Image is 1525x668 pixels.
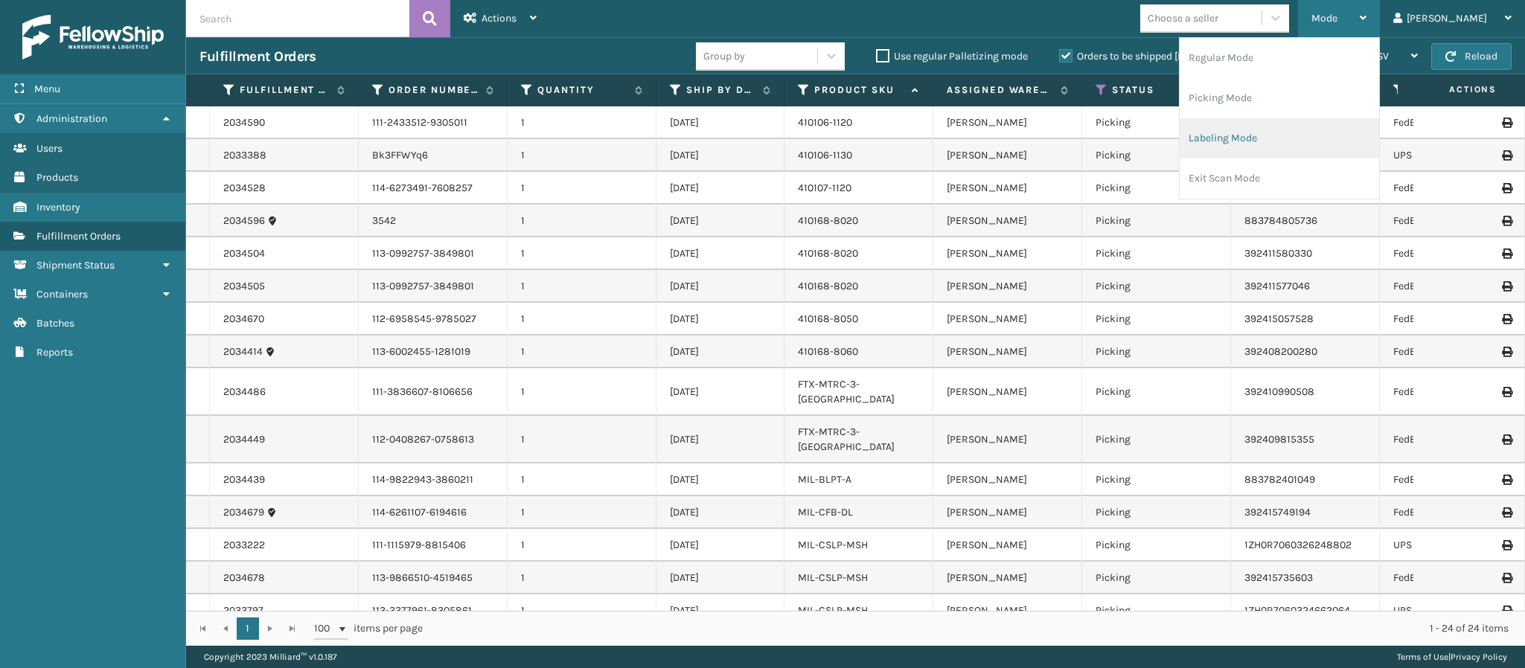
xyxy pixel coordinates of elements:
[508,594,656,627] td: 1
[508,562,656,594] td: 1
[656,529,784,562] td: [DATE]
[798,473,851,486] a: MIL-BLPT-A
[359,594,508,627] td: 113-3377961-8305861
[1082,496,1231,529] td: Picking
[1502,507,1511,518] i: Print Label
[1502,183,1511,193] i: Print Label
[1082,594,1231,627] td: Picking
[508,237,656,270] td: 1
[1502,314,1511,324] i: Print Label
[656,270,784,303] td: [DATE]
[36,112,107,125] span: Administration
[798,280,858,292] a: 410168-8020
[22,15,164,60] img: logo
[223,603,263,618] a: 2033797
[223,571,265,585] a: 2034678
[1082,270,1231,303] td: Picking
[1082,463,1231,496] td: Picking
[36,288,88,301] span: Containers
[359,335,508,368] td: 113-6002455-1281019
[798,506,853,518] a: MIL-CFB-DL
[798,345,858,358] a: 410168-8060
[1502,475,1511,485] i: Print Label
[1082,237,1231,270] td: Picking
[1502,434,1511,445] i: Print Label
[508,416,656,463] td: 1
[1431,43,1512,70] button: Reload
[359,496,508,529] td: 114-6261107-6194616
[1082,106,1231,139] td: Picking
[36,230,121,243] span: Fulfillment Orders
[1180,118,1379,158] li: Labeling Mode
[1502,347,1511,357] i: Print Label
[798,571,868,584] a: MIL-CSLP-MSH
[933,562,1082,594] td: [PERSON_NAME]
[798,539,868,551] a: MIL-CSLP-MSH
[359,529,508,562] td: 111-1115979-8815406
[1112,83,1202,97] label: Status
[798,378,895,405] a: FTX-MTRC-3-[GEOGRAPHIC_DATA]
[34,83,60,95] span: Menu
[359,205,508,237] td: 3542
[223,148,266,163] a: 2033388
[656,139,784,172] td: [DATE]
[1244,604,1350,617] a: 1ZH0R7060324662064
[1180,78,1379,118] li: Picking Mode
[223,312,264,327] a: 2034670
[656,237,784,270] td: [DATE]
[1180,158,1379,199] li: Exit Scan Mode
[1397,652,1448,662] a: Terms of Use
[508,335,656,368] td: 1
[656,106,784,139] td: [DATE]
[508,496,656,529] td: 1
[508,106,656,139] td: 1
[1244,506,1311,518] a: 392415749194
[508,205,656,237] td: 1
[656,463,784,496] td: [DATE]
[508,172,656,205] td: 1
[359,303,508,335] td: 112-6958545-9785027
[1082,139,1231,172] td: Picking
[36,201,80,213] span: Inventory
[1244,473,1315,486] a: 883782401049
[36,346,73,359] span: Reports
[933,139,1082,172] td: [PERSON_NAME]
[359,368,508,416] td: 111-3836607-8106656
[1082,335,1231,368] td: Picking
[933,303,1082,335] td: [PERSON_NAME]
[1244,247,1312,260] a: 392411580330
[1502,248,1511,259] i: Print Label
[359,106,508,139] td: 111-2433512-9305011
[359,416,508,463] td: 112-0408267-0758613
[36,171,78,184] span: Products
[223,279,265,294] a: 2034505
[656,496,784,529] td: [DATE]
[933,205,1082,237] td: [PERSON_NAME]
[36,259,115,272] span: Shipment Status
[223,115,265,130] a: 2034590
[1244,312,1314,325] a: 392415057528
[933,463,1082,496] td: [PERSON_NAME]
[240,83,330,97] label: Fulfillment Order Id
[1502,606,1511,616] i: Print Label
[933,594,1082,627] td: [PERSON_NAME]
[537,83,627,97] label: Quantity
[1082,303,1231,335] td: Picking
[508,139,656,172] td: 1
[223,385,266,399] a: 2034486
[36,142,63,155] span: Users
[798,149,852,161] a: 410106-1130
[444,621,1509,636] div: 1 - 24 of 24 items
[314,621,336,636] span: 100
[933,335,1082,368] td: [PERSON_NAME]
[656,562,784,594] td: [DATE]
[359,270,508,303] td: 113-0992757-3849801
[1244,385,1314,398] a: 392410990508
[223,432,265,447] a: 2034449
[933,172,1082,205] td: [PERSON_NAME]
[798,604,868,617] a: MIL-CSLP-MSH
[798,247,858,260] a: 410168-8020
[1180,38,1379,78] li: Regular Mode
[223,344,263,359] a: 2034414
[1244,539,1352,551] a: 1ZH0R7060326248802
